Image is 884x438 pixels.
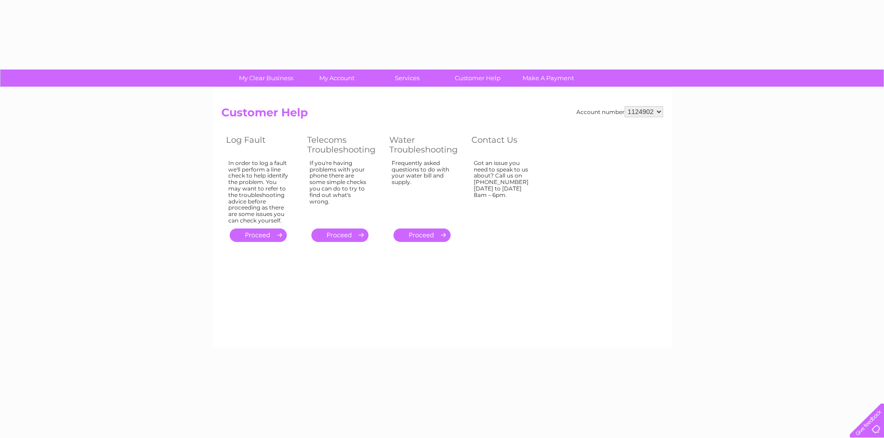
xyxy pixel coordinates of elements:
[221,133,303,157] th: Log Fault
[230,229,287,242] a: .
[228,160,289,224] div: In order to log a fault we'll perform a line check to help identify the problem. You may want to ...
[221,106,663,124] h2: Customer Help
[298,70,375,87] a: My Account
[310,160,371,220] div: If you're having problems with your phone there are some simple checks you can do to try to find ...
[311,229,368,242] a: .
[467,133,548,157] th: Contact Us
[228,70,304,87] a: My Clear Business
[392,160,453,220] div: Frequently asked questions to do with your water bill and supply.
[394,229,451,242] a: .
[385,133,467,157] th: Water Troubleshooting
[474,160,534,220] div: Got an issue you need to speak to us about? Call us on [PHONE_NUMBER] [DATE] to [DATE] 8am – 6pm.
[510,70,587,87] a: Make A Payment
[439,70,516,87] a: Customer Help
[369,70,445,87] a: Services
[303,133,385,157] th: Telecoms Troubleshooting
[576,106,663,117] div: Account number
